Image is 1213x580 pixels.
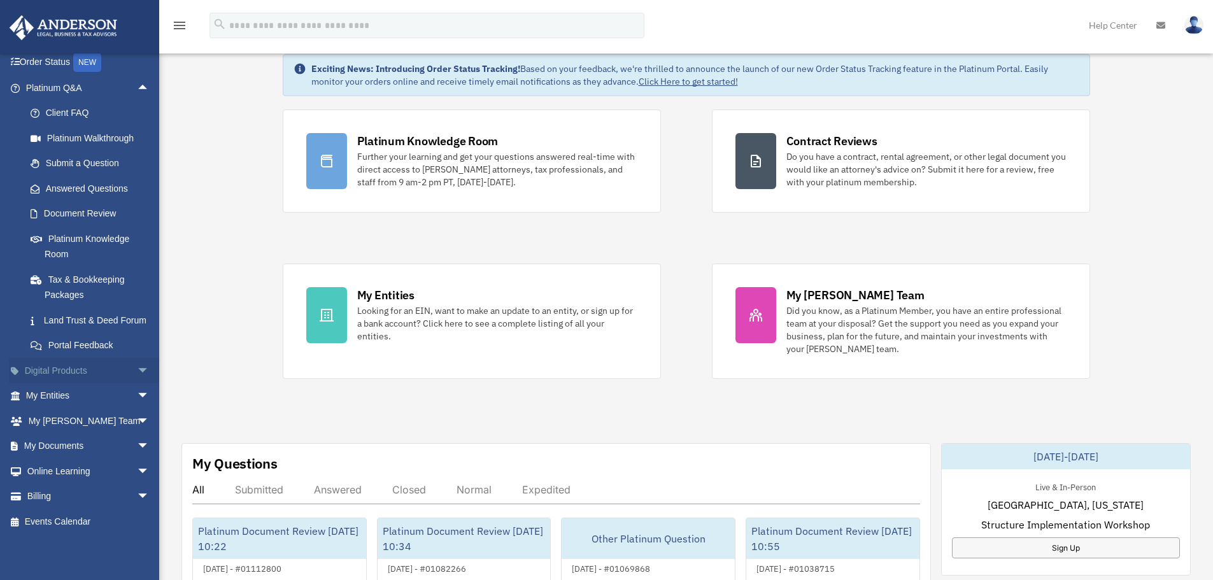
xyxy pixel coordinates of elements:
div: My Questions [192,454,278,473]
div: My Entities [357,287,415,303]
div: Platinum Knowledge Room [357,133,499,149]
div: [DATE] - #01082266 [378,561,476,574]
a: My Entitiesarrow_drop_down [9,383,169,409]
div: Other Platinum Question [562,518,735,559]
i: search [213,17,227,31]
span: Structure Implementation Workshop [981,517,1150,532]
a: Order StatusNEW [9,50,169,76]
a: Client FAQ [18,101,169,126]
strong: Exciting News: Introducing Order Status Tracking! [311,63,520,74]
div: Based on your feedback, we're thrilled to announce the launch of our new Order Status Tracking fe... [311,62,1079,88]
a: Answered Questions [18,176,169,201]
div: Normal [457,483,492,496]
a: Document Review [18,201,169,227]
div: Platinum Document Review [DATE] 10:22 [193,518,366,559]
div: Platinum Document Review [DATE] 10:55 [746,518,919,559]
div: Live & In-Person [1025,479,1106,493]
div: [DATE] - #01069868 [562,561,660,574]
div: [DATE] - #01112800 [193,561,292,574]
img: User Pic [1184,16,1203,34]
a: Portal Feedback [18,333,169,358]
a: Platinum Knowledge Room Further your learning and get your questions answered real-time with dire... [283,110,661,213]
div: Do you have a contract, rental agreement, or other legal document you would like an attorney's ad... [786,150,1067,188]
div: Submitted [235,483,283,496]
a: Sign Up [952,537,1180,558]
div: Closed [392,483,426,496]
a: Events Calendar [9,509,169,534]
div: Contract Reviews [786,133,877,149]
a: Platinum Q&Aarrow_drop_up [9,75,169,101]
span: arrow_drop_down [137,408,162,434]
a: Contract Reviews Do you have a contract, rental agreement, or other legal document you would like... [712,110,1090,213]
span: [GEOGRAPHIC_DATA], [US_STATE] [988,497,1144,513]
div: [DATE]-[DATE] [942,444,1190,469]
a: My Documentsarrow_drop_down [9,434,169,459]
span: arrow_drop_down [137,484,162,510]
a: Platinum Walkthrough [18,125,169,151]
a: Billingarrow_drop_down [9,484,169,509]
span: arrow_drop_down [137,458,162,485]
span: arrow_drop_down [137,358,162,384]
div: My [PERSON_NAME] Team [786,287,925,303]
a: My [PERSON_NAME] Team Did you know, as a Platinum Member, you have an entire professional team at... [712,264,1090,379]
a: Online Learningarrow_drop_down [9,458,169,484]
div: Expedited [522,483,571,496]
a: Submit a Question [18,151,169,176]
div: Answered [314,483,362,496]
i: menu [172,18,187,33]
a: My Entities Looking for an EIN, want to make an update to an entity, or sign up for a bank accoun... [283,264,661,379]
a: Click Here to get started! [639,76,738,87]
a: Platinum Knowledge Room [18,226,169,267]
div: Did you know, as a Platinum Member, you have an entire professional team at your disposal? Get th... [786,304,1067,355]
div: All [192,483,204,496]
img: Anderson Advisors Platinum Portal [6,15,121,40]
a: menu [172,22,187,33]
span: arrow_drop_down [137,434,162,460]
div: NEW [73,53,101,72]
span: arrow_drop_up [137,75,162,101]
a: My [PERSON_NAME] Teamarrow_drop_down [9,408,169,434]
div: Looking for an EIN, want to make an update to an entity, or sign up for a bank account? Click her... [357,304,637,343]
div: [DATE] - #01038715 [746,561,845,574]
div: Further your learning and get your questions answered real-time with direct access to [PERSON_NAM... [357,150,637,188]
a: Tax & Bookkeeping Packages [18,267,169,308]
a: Digital Productsarrow_drop_down [9,358,169,383]
div: Platinum Document Review [DATE] 10:34 [378,518,551,559]
span: arrow_drop_down [137,383,162,409]
a: Land Trust & Deed Forum [18,308,169,333]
